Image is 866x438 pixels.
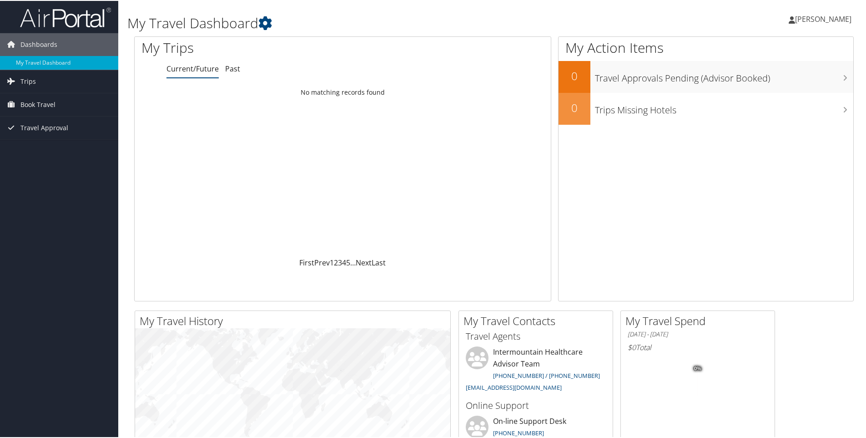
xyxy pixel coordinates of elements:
[225,63,240,73] a: Past
[338,257,342,267] a: 3
[493,371,600,379] a: [PHONE_NUMBER] / [PHONE_NUMBER]
[372,257,386,267] a: Last
[346,257,350,267] a: 5
[141,37,371,56] h1: My Trips
[466,382,562,391] a: [EMAIL_ADDRESS][DOMAIN_NAME]
[350,257,356,267] span: …
[127,13,616,32] h1: My Travel Dashboard
[595,98,853,116] h3: Trips Missing Hotels
[559,92,853,124] a: 0Trips Missing Hotels
[466,329,606,342] h3: Travel Agents
[694,365,701,371] tspan: 0%
[493,428,544,436] a: [PHONE_NUMBER]
[356,257,372,267] a: Next
[135,83,551,100] td: No matching records found
[463,312,613,328] h2: My Travel Contacts
[628,329,768,338] h6: [DATE] - [DATE]
[789,5,861,32] a: [PERSON_NAME]
[20,92,55,115] span: Book Travel
[559,67,590,83] h2: 0
[466,398,606,411] h3: Online Support
[299,257,314,267] a: First
[559,99,590,115] h2: 0
[334,257,338,267] a: 2
[625,312,775,328] h2: My Travel Spend
[342,257,346,267] a: 4
[166,63,219,73] a: Current/Future
[559,60,853,92] a: 0Travel Approvals Pending (Advisor Booked)
[20,116,68,138] span: Travel Approval
[461,346,610,394] li: Intermountain Healthcare Advisor Team
[20,32,57,55] span: Dashboards
[628,341,768,351] h6: Total
[20,6,111,27] img: airportal-logo.png
[330,257,334,267] a: 1
[20,69,36,92] span: Trips
[140,312,450,328] h2: My Travel History
[314,257,330,267] a: Prev
[595,66,853,84] h3: Travel Approvals Pending (Advisor Booked)
[628,341,636,351] span: $0
[559,37,853,56] h1: My Action Items
[795,13,851,23] span: [PERSON_NAME]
